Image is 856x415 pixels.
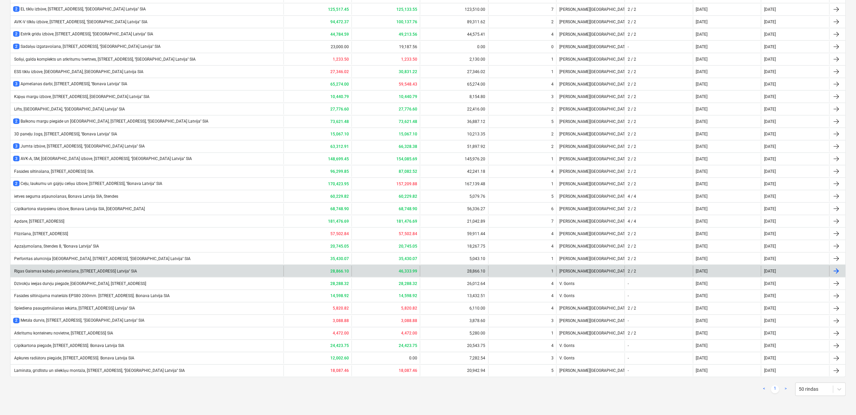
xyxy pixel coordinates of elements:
b: 3,088.88 [333,319,349,323]
div: 1 [551,182,554,186]
div: [DATE] [764,256,776,261]
div: [PERSON_NAME][GEOGRAPHIC_DATA] [556,154,625,164]
div: [DATE] [764,69,776,74]
div: [PERSON_NAME][GEOGRAPHIC_DATA] [556,29,625,40]
div: Jumta izbūve, [STREET_ADDRESS], ''[GEOGRAPHIC_DATA] Latvija'' SIA [13,143,145,149]
div: 8,154.80 [420,91,488,102]
b: 57,502.84 [399,231,417,236]
div: 59,911.44 [420,228,488,239]
div: 51,897.92 [420,141,488,152]
div: [DATE] [696,57,708,62]
div: 3D paneļu žogs, [STREET_ADDRESS], ''Bonava Latvija'' SIA [13,132,117,137]
div: [PERSON_NAME][GEOGRAPHIC_DATA] [556,166,625,177]
div: 2 / 2 [628,331,636,336]
div: 2 / 2 [628,107,636,111]
b: 68,748.90 [399,206,417,211]
div: 2,130.00 [420,54,488,65]
div: Ģipškartona starpsienu izbūve, Bonava Latvija SIA, [GEOGRAPHIC_DATA] [13,206,145,212]
div: 44,575.41 [420,29,488,40]
b: 18,087.46 [330,369,349,373]
div: [PERSON_NAME][GEOGRAPHIC_DATA] [556,104,625,115]
div: 7 [551,219,554,224]
div: 2 / 2 [628,144,636,149]
a: Page 1 is your current page [771,385,779,393]
div: [PERSON_NAME][GEOGRAPHIC_DATA] [556,79,625,90]
div: [DATE] [764,294,776,298]
div: [PERSON_NAME][GEOGRAPHIC_DATA] [556,141,625,152]
b: 3,088.88 [401,319,417,323]
b: 10,440.79 [330,94,349,99]
div: [PERSON_NAME][GEOGRAPHIC_DATA] [556,129,625,139]
div: ietves seguma atjaunošanas, Bonava Latvija SIA, Stendes [13,194,118,199]
b: 157,209.88 [396,182,417,186]
div: 20,942.94 [420,365,488,376]
div: EL tīklu izbūve, [STREET_ADDRESS], ''[GEOGRAPHIC_DATA] Latvija'' SIA [13,6,146,12]
div: Sadalņu izgatavošana, [STREET_ADDRESS], ''[GEOGRAPHIC_DATA] Latvija'' SIA [13,44,161,50]
div: Kāpņu margu izbūve, [STREET_ADDRESS], [GEOGRAPHIC_DATA] Latvija'' SIA [13,94,150,99]
div: 123,510.00 [420,4,488,15]
div: [DATE] [696,194,708,199]
div: Ģipškartona piegāde, [STREET_ADDRESS]. Bonava Latvija SIA [13,344,124,349]
span: 3 [13,143,20,149]
div: [PERSON_NAME][GEOGRAPHIC_DATA] [556,316,625,326]
div: 3,878.60 [420,316,488,326]
div: - [628,344,629,348]
div: V. Gonts [556,291,625,301]
div: [DATE] [764,157,776,161]
div: AVK-A, SM, [GEOGRAPHIC_DATA] izbūve, [STREET_ADDRESS], ''[GEOGRAPHIC_DATA] Latvija'' SIA [13,156,192,162]
div: Rīgas Gaismas kabeļu pārvietošana, [STREET_ADDRESS] Latvija'' SIA [13,269,137,274]
div: [PERSON_NAME][GEOGRAPHIC_DATA] [556,41,625,52]
div: [PERSON_NAME][GEOGRAPHIC_DATA] [556,266,625,277]
div: 56,336.27 [420,203,488,214]
div: 0.00 [420,41,488,52]
span: 2 [13,44,20,49]
b: 1,233.50 [401,57,417,62]
div: 2 / 2 [628,82,636,87]
div: [DATE] [764,57,776,62]
div: [DATE] [696,82,708,87]
div: V. Gonts [556,353,625,364]
div: [DATE] [764,144,776,149]
div: - [628,294,629,298]
div: 1 [551,331,554,336]
div: [DATE] [696,107,708,111]
div: 7,282.54 [420,353,488,364]
span: 3 [13,81,20,87]
div: 42,241.18 [420,166,488,177]
div: Fasādes siltinājuma materiāls EPS80 200mm. [STREET_ADDRESS]. Bonava Latvija SIA [13,294,170,299]
div: 4 [551,281,554,286]
div: [DATE] [696,219,708,224]
div: 6,110.00 [420,303,488,314]
div: 36,887.12 [420,116,488,127]
div: 1 [551,256,554,261]
div: Ceļu, laukumu un gājēju celiņu izbūve, [STREET_ADDRESS], ''Bonava Latvija'' SIA [13,181,162,187]
div: [PERSON_NAME][GEOGRAPHIC_DATA] [556,191,625,202]
b: 46,333.99 [399,269,417,274]
div: [DATE] [696,356,708,361]
div: [PERSON_NAME][GEOGRAPHIC_DATA] [556,203,625,214]
div: Dzīvokļu ieejas durvju piegāde, [GEOGRAPHIC_DATA], [STREET_ADDRESS] [13,281,146,286]
span: 2 [13,318,20,323]
b: 170,423.95 [328,182,349,186]
div: 2 / 2 [628,256,636,261]
b: 63,312.91 [330,144,349,149]
div: 4 [551,82,554,87]
b: 148,699.45 [328,157,349,161]
div: 2 / 2 [628,7,636,12]
div: 4 [551,244,554,249]
div: [PERSON_NAME][GEOGRAPHIC_DATA] [556,116,625,127]
div: Metāla durvis, [STREET_ADDRESS], "[GEOGRAPHIC_DATA] Latvija'' SIA [13,318,144,324]
div: Atkritumu konteineru novietne, [STREET_ADDRESS] SIA [13,331,113,336]
div: [DATE] [696,144,708,149]
b: 68,748.90 [330,206,349,211]
div: 89,311.62 [420,17,488,27]
span: 2 [13,31,20,37]
div: 2 / 2 [628,69,636,74]
div: Flīzēšana, [STREET_ADDRESS] [13,231,68,236]
div: - [628,319,629,323]
b: 35,430.07 [330,256,349,261]
span: 2 [13,119,20,124]
div: - [628,281,629,286]
div: 20,543.75 [420,341,488,351]
div: 2 / 2 [628,182,636,186]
